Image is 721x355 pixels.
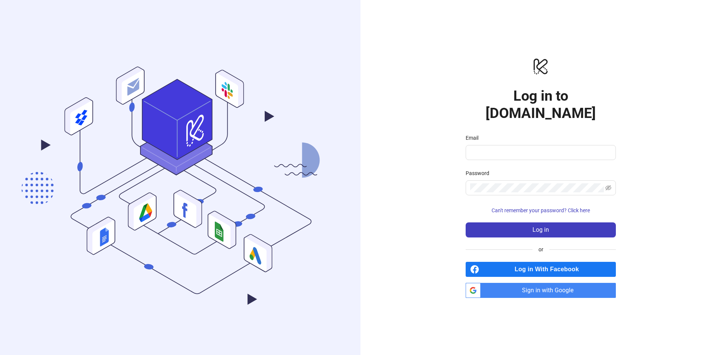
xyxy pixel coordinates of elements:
[466,283,616,298] a: Sign in with Google
[482,262,616,277] span: Log in With Facebook
[466,222,616,237] button: Log in
[605,185,611,191] span: eye-invisible
[470,183,604,192] input: Password
[466,204,616,216] button: Can't remember your password? Click here
[466,207,616,213] a: Can't remember your password? Click here
[484,283,616,298] span: Sign in with Google
[466,87,616,122] h1: Log in to [DOMAIN_NAME]
[466,134,483,142] label: Email
[532,245,549,254] span: or
[466,169,494,177] label: Password
[492,207,590,213] span: Can't remember your password? Click here
[470,148,610,157] input: Email
[532,227,549,233] span: Log in
[466,262,616,277] a: Log in With Facebook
